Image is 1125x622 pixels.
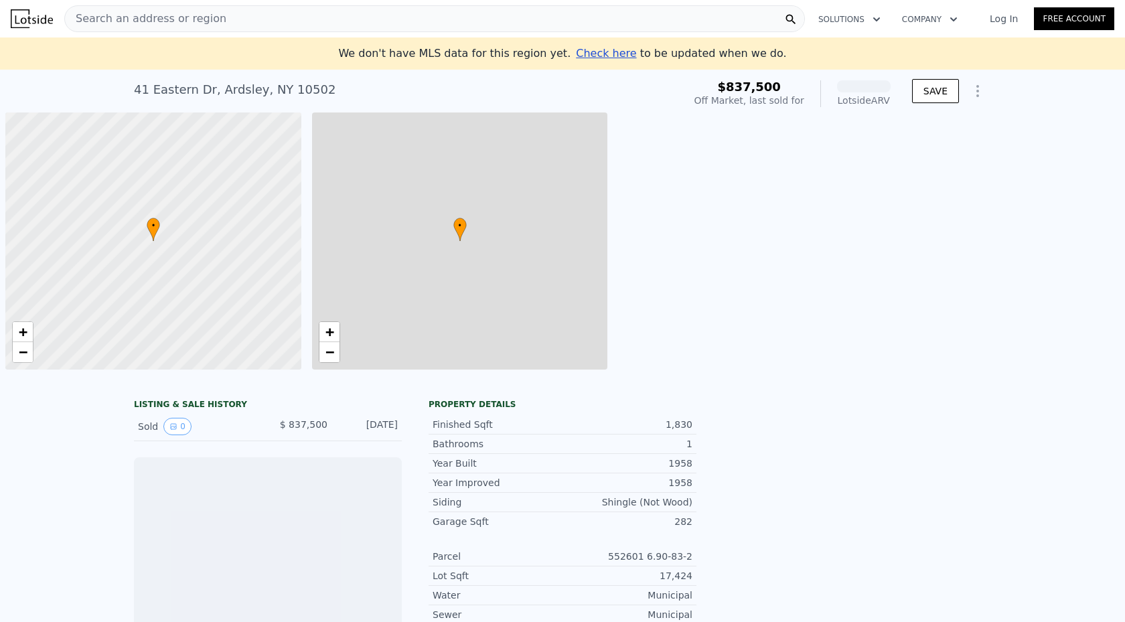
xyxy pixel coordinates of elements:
[891,7,968,31] button: Company
[433,589,562,602] div: Water
[562,569,692,582] div: 17,424
[19,343,27,360] span: −
[562,589,692,602] div: Municipal
[694,94,804,107] div: Off Market, last sold for
[338,46,786,62] div: We don't have MLS data for this region yet.
[325,323,333,340] span: +
[562,495,692,509] div: Shingle (Not Wood)
[562,476,692,489] div: 1958
[433,418,562,431] div: Finished Sqft
[65,11,226,27] span: Search an address or region
[280,419,327,430] span: $ 837,500
[433,457,562,470] div: Year Built
[147,220,160,232] span: •
[429,399,696,410] div: Property details
[974,12,1034,25] a: Log In
[325,343,333,360] span: −
[453,218,467,241] div: •
[433,569,562,582] div: Lot Sqft
[562,550,692,563] div: 552601 6.90-83-2
[338,418,398,435] div: [DATE]
[912,79,959,103] button: SAVE
[433,515,562,528] div: Garage Sqft
[562,515,692,528] div: 282
[433,495,562,509] div: Siding
[1034,7,1114,30] a: Free Account
[13,342,33,362] a: Zoom out
[562,608,692,621] div: Municipal
[433,476,562,489] div: Year Improved
[134,399,402,412] div: LISTING & SALE HISTORY
[433,437,562,451] div: Bathrooms
[562,418,692,431] div: 1,830
[319,342,340,362] a: Zoom out
[717,80,781,94] span: $837,500
[808,7,891,31] button: Solutions
[11,9,53,28] img: Lotside
[138,418,257,435] div: Sold
[163,418,192,435] button: View historical data
[319,322,340,342] a: Zoom in
[453,220,467,232] span: •
[576,47,636,60] span: Check here
[147,218,160,241] div: •
[837,94,891,107] div: Lotside ARV
[19,323,27,340] span: +
[433,608,562,621] div: Sewer
[562,437,692,451] div: 1
[134,80,335,99] div: 41 Eastern Dr , Ardsley , NY 10502
[13,322,33,342] a: Zoom in
[576,46,786,62] div: to be updated when we do.
[964,78,991,104] button: Show Options
[433,550,562,563] div: Parcel
[562,457,692,470] div: 1958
